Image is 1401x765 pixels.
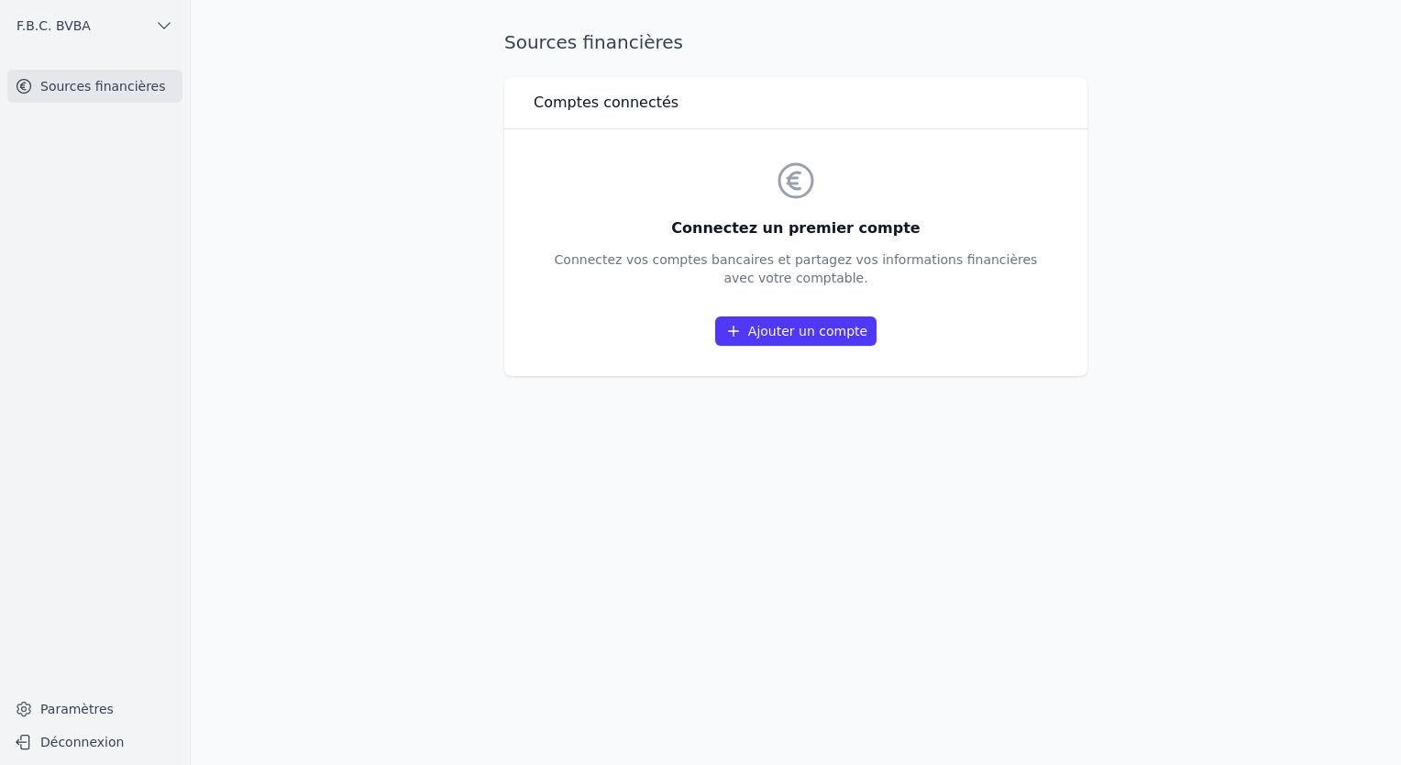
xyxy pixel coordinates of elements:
h1: Sources financières [504,29,683,55]
span: F.B.C. BVBA [17,17,91,35]
h3: Comptes connectés [534,92,678,114]
p: Connectez vos comptes bancaires et partagez vos informations financières avec votre comptable. [555,250,1038,287]
button: F.B.C. BVBA [7,11,182,40]
button: Déconnexion [7,727,182,757]
a: Ajouter un compte [715,316,877,346]
h3: Connectez un premier compte [555,217,1038,239]
a: Paramètres [7,694,182,724]
a: Sources financières [7,70,182,103]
